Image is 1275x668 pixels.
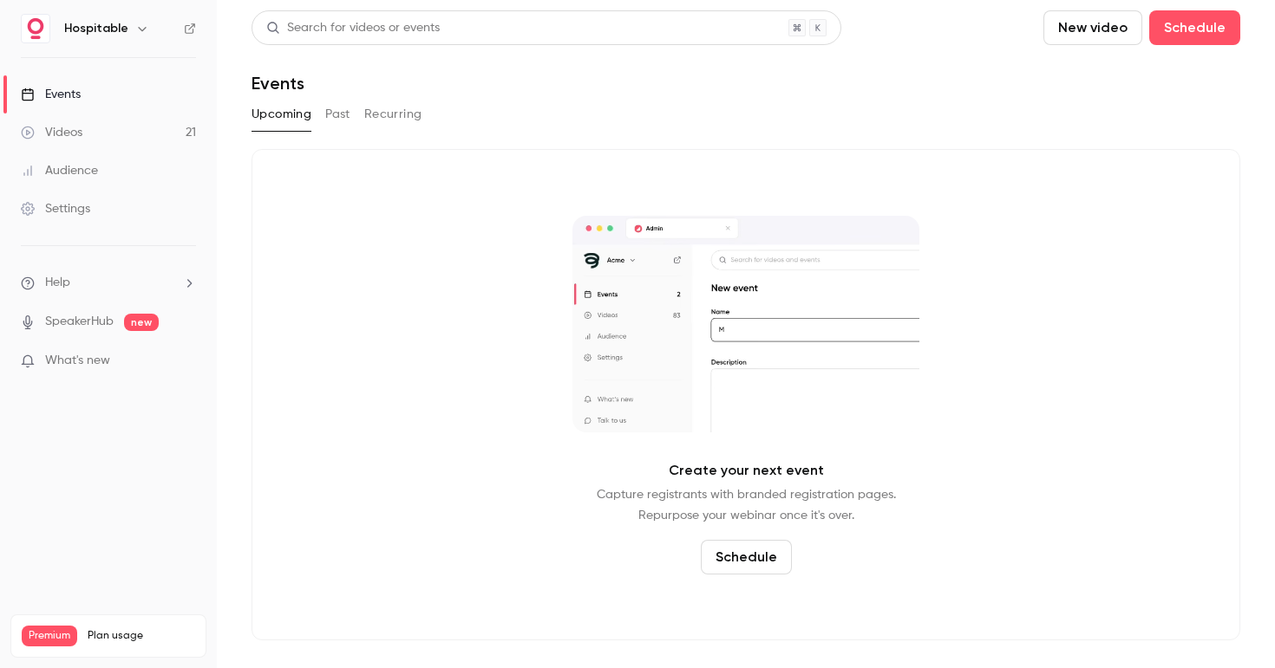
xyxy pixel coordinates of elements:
div: Audience [21,162,98,179]
button: Recurring [364,101,422,128]
h6: Hospitable [64,20,128,37]
iframe: Noticeable Trigger [175,353,196,369]
span: new [124,314,159,331]
h1: Events [252,73,304,94]
a: SpeakerHub [45,313,114,331]
button: New video [1043,10,1142,45]
li: help-dropdown-opener [21,274,196,292]
div: Videos [21,124,82,141]
span: Help [45,274,70,292]
img: Hospitable [22,15,49,42]
span: What's new [45,352,110,370]
button: Schedule [1149,10,1240,45]
div: Events [21,86,81,103]
div: Settings [21,200,90,217]
button: Upcoming [252,101,311,128]
p: Create your next event [669,460,824,481]
span: Premium [22,626,77,646]
span: Plan usage [88,629,195,643]
div: Search for videos or events [266,19,440,37]
p: Capture registrants with branded registration pages. Repurpose your webinar once it's over. [597,484,896,526]
button: Schedule [701,540,792,574]
button: Past [325,101,350,128]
